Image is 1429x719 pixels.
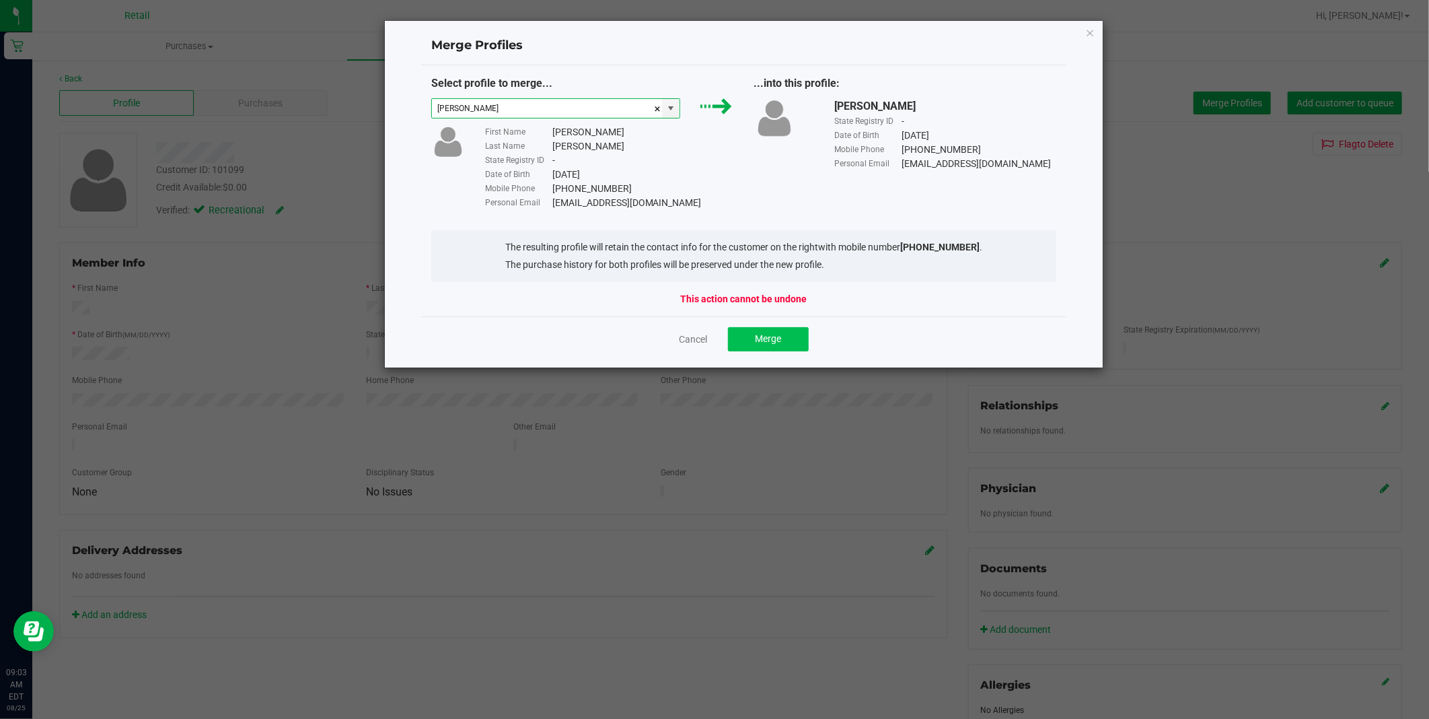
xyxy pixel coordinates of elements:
img: user-icon.png [754,98,795,138]
div: - [902,114,904,129]
div: [PHONE_NUMBER] [552,182,632,196]
div: State Registry ID [834,115,902,127]
div: [PERSON_NAME] [552,139,624,153]
div: Mobile Phone [834,143,902,156]
input: Type customer name to search [432,99,663,118]
div: [PERSON_NAME] [834,98,916,114]
span: ...into this profile: [754,77,840,90]
div: Date of Birth [834,129,902,141]
div: [DATE] [902,129,929,143]
img: green_arrow.svg [700,98,732,114]
li: The purchase history for both profiles will be preserved under the new profile. [505,258,982,272]
div: - [552,153,555,168]
div: [EMAIL_ADDRESS][DOMAIN_NAME] [902,157,1051,171]
a: Cancel [680,333,708,346]
div: Personal Email [834,158,902,170]
strong: [PHONE_NUMBER] [900,242,980,252]
div: First Name [485,126,552,138]
span: clear [653,99,661,119]
strong: This action cannot be undone [681,292,807,306]
div: Date of Birth [485,168,552,180]
button: Close [1086,24,1095,40]
div: [PERSON_NAME] [552,125,624,139]
img: user-icon.png [431,125,465,158]
li: The resulting profile will retain the contact info for the customer on the right [505,240,982,254]
h4: Merge Profiles [431,37,1057,55]
span: Select profile to merge... [431,77,552,90]
div: [EMAIL_ADDRESS][DOMAIN_NAME] [552,196,702,210]
div: Last Name [485,140,552,152]
button: Merge [728,327,809,351]
div: Mobile Phone [485,182,552,195]
span: Merge [755,333,781,344]
div: State Registry ID [485,154,552,166]
iframe: Resource center [13,611,54,652]
div: [PHONE_NUMBER] [902,143,981,157]
span: with mobile number . [818,242,982,252]
div: Personal Email [485,197,552,209]
div: [DATE] [552,168,580,182]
